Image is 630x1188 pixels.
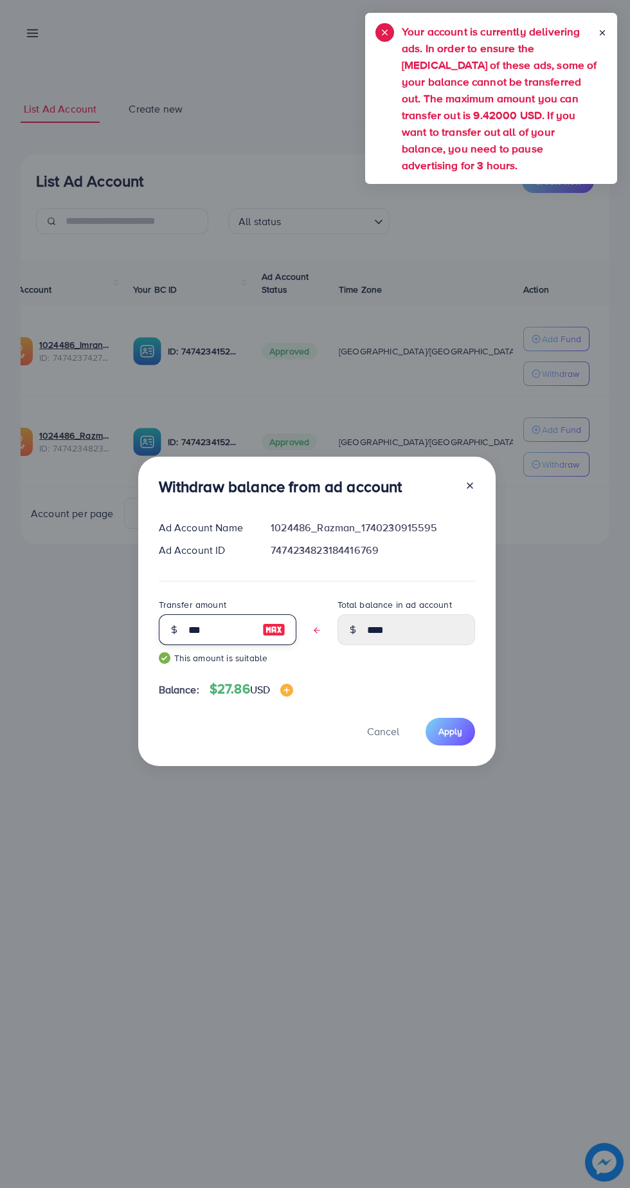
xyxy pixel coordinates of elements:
[159,652,170,664] img: guide
[260,520,485,535] div: 1024486_Razman_1740230915595
[210,681,293,697] h4: $27.86
[148,543,261,558] div: Ad Account ID
[426,718,475,745] button: Apply
[159,682,199,697] span: Balance:
[250,682,270,697] span: USD
[262,622,285,637] img: image
[260,543,485,558] div: 7474234823184416769
[159,477,402,496] h3: Withdraw balance from ad account
[159,652,296,664] small: This amount is suitable
[337,598,452,611] label: Total balance in ad account
[280,684,293,697] img: image
[367,724,399,738] span: Cancel
[148,520,261,535] div: Ad Account Name
[159,598,226,611] label: Transfer amount
[402,23,598,174] h5: Your account is currently delivering ads. In order to ensure the [MEDICAL_DATA] of these ads, som...
[351,718,415,745] button: Cancel
[438,725,462,738] span: Apply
